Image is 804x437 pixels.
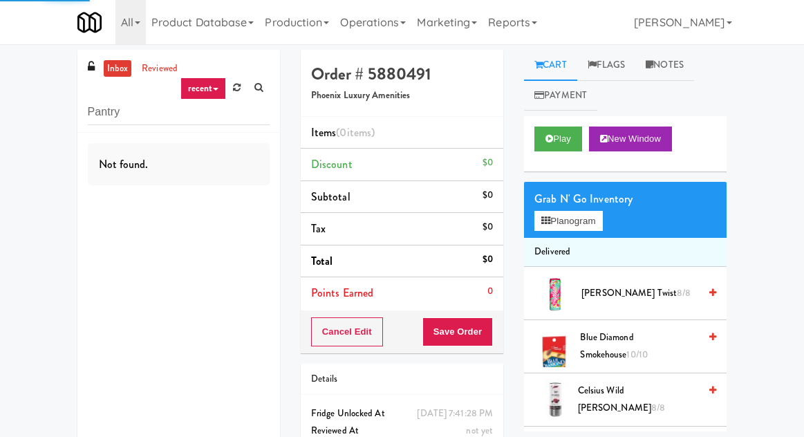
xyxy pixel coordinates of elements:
[311,285,373,301] span: Points Earned
[483,187,493,204] div: $0
[534,189,716,210] div: Grab N' Go Inventory
[336,124,375,140] span: (0 )
[99,156,149,172] span: Not found.
[311,253,333,269] span: Total
[311,65,493,83] h4: Order # 5880491
[311,221,326,236] span: Tax
[577,50,636,81] a: Flags
[466,424,493,437] span: not yet
[422,317,493,346] button: Save Order
[311,317,383,346] button: Cancel Edit
[635,50,694,81] a: Notes
[677,286,691,299] span: 8/8
[524,238,727,267] li: Delivered
[483,251,493,268] div: $0
[580,329,699,363] span: Blue Diamond Smokehouse
[534,211,602,232] button: Planogram
[311,189,350,205] span: Subtotal
[581,285,699,302] span: [PERSON_NAME] Twist
[311,371,493,388] div: Details
[104,60,132,77] a: inbox
[311,91,493,101] h5: Phoenix Luxury Amenities
[311,405,493,422] div: Fridge Unlocked At
[483,154,493,171] div: $0
[417,405,493,422] div: [DATE] 7:41:28 PM
[589,127,672,151] button: New Window
[180,77,226,100] a: recent
[311,124,375,140] span: Items
[77,10,102,35] img: Micromart
[138,60,181,77] a: reviewed
[524,50,577,81] a: Cart
[88,100,270,125] input: Search vision orders
[487,283,493,300] div: 0
[576,285,716,302] div: [PERSON_NAME] Twist8/8
[524,80,597,111] a: Payment
[483,218,493,236] div: $0
[347,124,372,140] ng-pluralize: items
[626,348,648,361] span: 10/10
[574,329,716,363] div: Blue Diamond Smokehouse10/10
[651,401,665,414] span: 8/8
[534,127,582,151] button: Play
[578,382,700,416] span: Celsius Wild [PERSON_NAME]
[572,382,717,416] div: Celsius Wild [PERSON_NAME]8/8
[311,156,353,172] span: Discount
